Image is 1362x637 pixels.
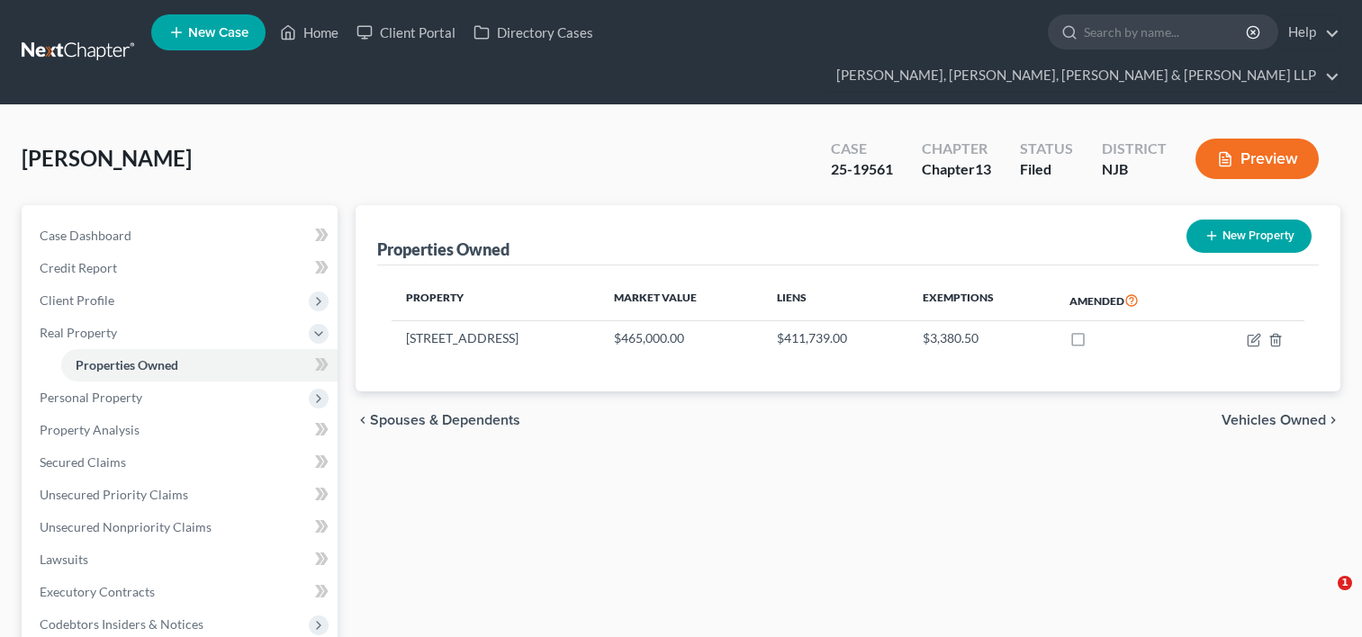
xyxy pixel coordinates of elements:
th: Exemptions [908,280,1055,321]
div: Filed [1020,159,1073,180]
a: Credit Report [25,252,338,284]
span: [PERSON_NAME] [22,145,192,171]
a: Directory Cases [465,16,602,49]
span: 13 [975,160,991,177]
a: [PERSON_NAME], [PERSON_NAME], [PERSON_NAME] & [PERSON_NAME] LLP [827,59,1339,92]
span: Case Dashboard [40,228,131,243]
span: New Case [188,26,248,40]
th: Market Value [600,280,763,321]
div: Chapter [922,139,991,159]
span: Lawsuits [40,552,88,567]
span: Credit Report [40,260,117,275]
span: Real Property [40,325,117,340]
input: Search by name... [1084,15,1249,49]
a: Unsecured Priority Claims [25,479,338,511]
a: Client Portal [347,16,465,49]
span: Codebtors Insiders & Notices [40,616,203,632]
td: $465,000.00 [600,321,763,355]
span: Unsecured Priority Claims [40,487,188,502]
a: Secured Claims [25,446,338,479]
iframe: Intercom live chat [1301,576,1344,619]
span: Spouses & Dependents [370,413,520,427]
button: New Property [1186,220,1312,253]
span: Unsecured Nonpriority Claims [40,519,212,534]
div: Status [1020,139,1073,159]
div: 25-19561 [831,159,893,180]
th: Liens [762,280,907,321]
a: Home [271,16,347,49]
a: Lawsuits [25,543,338,576]
span: Personal Property [40,390,142,405]
td: $411,739.00 [762,321,907,355]
span: Secured Claims [40,454,126,470]
button: chevron_left Spouses & Dependents [356,413,520,427]
a: Property Analysis [25,414,338,446]
td: $3,380.50 [908,321,1055,355]
div: Case [831,139,893,159]
th: Property [392,280,599,321]
i: chevron_left [356,413,370,427]
span: Properties Owned [76,357,178,372]
td: [STREET_ADDRESS] [392,321,599,355]
div: District [1102,139,1167,159]
a: Executory Contracts [25,576,338,608]
a: Properties Owned [61,349,338,381]
th: Amended [1055,280,1199,321]
div: Chapter [922,159,991,180]
span: Property Analysis [40,422,140,437]
a: Case Dashboard [25,220,338,252]
button: Vehicles Owned chevron_right [1222,413,1340,427]
div: Properties Owned [377,238,510,260]
a: Unsecured Nonpriority Claims [25,511,338,543]
a: Help [1279,16,1339,49]
span: Client Profile [40,292,114,308]
i: chevron_right [1326,413,1340,427]
span: 1 [1338,576,1352,590]
span: Vehicles Owned [1222,413,1326,427]
span: Executory Contracts [40,584,155,599]
div: NJB [1102,159,1167,180]
button: Preview [1195,139,1319,179]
